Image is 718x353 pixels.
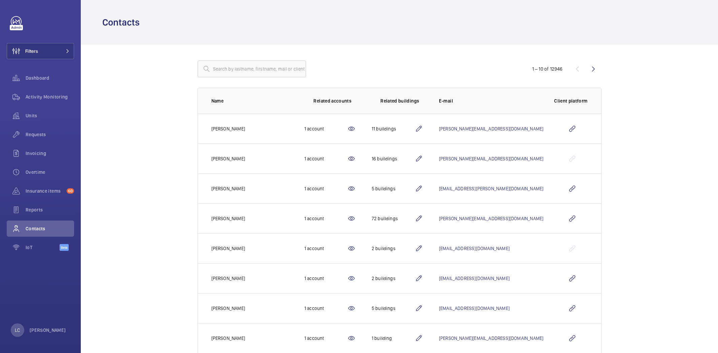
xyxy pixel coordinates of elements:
[102,16,144,29] h1: Contacts
[304,215,347,222] div: 1 account
[211,245,245,252] p: [PERSON_NAME]
[26,206,74,213] span: Reports
[26,131,74,138] span: Requests
[26,112,74,119] span: Units
[439,186,543,191] a: [EMAIL_ADDRESS][PERSON_NAME][DOMAIN_NAME]
[372,155,415,162] div: 16 buildings
[439,246,510,251] a: [EMAIL_ADDRESS][DOMAIN_NAME]
[304,305,347,312] div: 1 account
[211,305,245,312] p: [PERSON_NAME]
[26,169,74,175] span: Overtime
[380,97,419,104] p: Related buildings
[304,275,347,282] div: 1 account
[372,275,415,282] div: 2 buildings
[439,126,543,131] a: [PERSON_NAME][EMAIL_ADDRESS][DOMAIN_NAME]
[211,125,245,132] p: [PERSON_NAME]
[198,61,306,77] input: Search by lastname, firstname, mail or client
[439,276,510,281] a: [EMAIL_ADDRESS][DOMAIN_NAME]
[372,305,415,312] div: 5 buildings
[304,155,347,162] div: 1 account
[439,216,543,221] a: [PERSON_NAME][EMAIL_ADDRESS][DOMAIN_NAME]
[554,97,587,104] p: Client platform
[26,225,74,232] span: Contacts
[372,125,415,132] div: 11 buildings
[372,185,415,192] div: 5 buildings
[7,43,74,59] button: Filters
[211,185,245,192] p: [PERSON_NAME]
[211,275,245,282] p: [PERSON_NAME]
[211,335,245,342] p: [PERSON_NAME]
[439,336,543,341] a: [PERSON_NAME][EMAIL_ADDRESS][DOMAIN_NAME]
[25,48,38,54] span: Filters
[60,244,69,251] span: Beta
[439,97,543,104] p: E-mail
[313,97,351,104] p: Related accounts
[439,306,510,311] a: [EMAIL_ADDRESS][DOMAIN_NAME]
[26,150,74,157] span: Invoicing
[372,335,415,342] div: 1 building
[372,245,415,252] div: 2 buildings
[304,185,347,192] div: 1 account
[211,215,245,222] p: [PERSON_NAME]
[26,244,60,251] span: IoT
[439,156,543,161] a: [PERSON_NAME][EMAIL_ADDRESS][DOMAIN_NAME]
[304,245,347,252] div: 1 account
[304,125,347,132] div: 1 account
[26,75,74,81] span: Dashboard
[304,335,347,342] div: 1 account
[26,188,64,194] span: Insurance items
[372,215,415,222] div: 72 buildings
[67,188,74,194] span: 60
[30,327,66,334] p: [PERSON_NAME]
[211,155,245,162] p: [PERSON_NAME]
[211,97,294,104] p: Name
[532,66,563,72] div: 1 – 10 of 12946
[26,93,74,100] span: Activity Monitoring
[15,327,20,334] p: LC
